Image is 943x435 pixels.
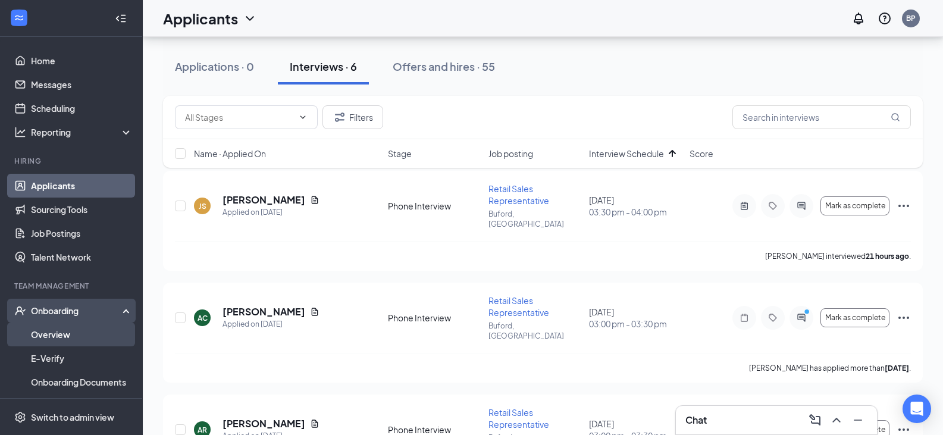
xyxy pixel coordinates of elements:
[31,198,133,221] a: Sourcing Tools
[794,313,809,323] svg: ActiveChat
[589,318,682,330] span: 03:00 pm - 03:30 pm
[198,425,207,435] div: AR
[31,49,133,73] a: Home
[31,346,133,370] a: E-Verify
[194,148,266,159] span: Name · Applied On
[794,201,809,211] svg: ActiveChat
[765,251,911,261] p: [PERSON_NAME] interviewed .
[665,146,679,161] svg: ArrowUp
[298,112,308,122] svg: ChevronDown
[737,201,751,211] svg: ActiveNote
[31,411,114,423] div: Switch to admin view
[223,206,319,218] div: Applied on [DATE]
[14,126,26,138] svg: Analysis
[885,364,909,373] b: [DATE]
[589,148,664,159] span: Interview Schedule
[766,313,780,323] svg: Tag
[488,183,549,206] span: Retail Sales Representative
[388,148,412,159] span: Stage
[488,295,549,318] span: Retail Sales Representative
[897,311,911,325] svg: Ellipses
[14,305,26,317] svg: UserCheck
[903,395,931,423] div: Open Intercom Messenger
[388,200,481,212] div: Phone Interview
[820,308,889,327] button: Mark as complete
[732,105,911,129] input: Search in interviews
[31,370,133,394] a: Onboarding Documents
[388,312,481,324] div: Phone Interview
[393,59,495,74] div: Offers and hires · 55
[163,8,238,29] h1: Applicants
[185,111,293,124] input: All Stages
[488,148,533,159] span: Job posting
[14,156,130,166] div: Hiring
[14,411,26,423] svg: Settings
[310,195,319,205] svg: Document
[31,126,133,138] div: Reporting
[589,206,682,218] span: 03:30 pm - 04:00 pm
[685,414,707,427] h3: Chat
[310,307,319,317] svg: Document
[31,245,133,269] a: Talent Network
[175,59,254,74] div: Applications · 0
[223,417,305,430] h5: [PERSON_NAME]
[310,419,319,428] svg: Document
[13,12,25,24] svg: WorkstreamLogo
[749,363,911,373] p: [PERSON_NAME] has applied more than .
[31,96,133,120] a: Scheduling
[827,411,846,430] button: ChevronUp
[488,209,582,229] p: Buford, [GEOGRAPHIC_DATA]
[690,148,713,159] span: Score
[851,413,865,427] svg: Minimize
[825,314,885,322] span: Mark as complete
[878,11,892,26] svg: QuestionInfo
[223,305,305,318] h5: [PERSON_NAME]
[866,252,909,261] b: 21 hours ago
[825,202,885,210] span: Mark as complete
[906,13,916,23] div: BP
[243,11,257,26] svg: ChevronDown
[891,112,900,122] svg: MagnifyingGlass
[322,105,383,129] button: Filter Filters
[223,318,319,330] div: Applied on [DATE]
[31,305,123,317] div: Onboarding
[14,281,130,291] div: Team Management
[488,321,582,341] p: Buford, [GEOGRAPHIC_DATA]
[290,59,357,74] div: Interviews · 6
[31,323,133,346] a: Overview
[333,110,347,124] svg: Filter
[31,394,133,418] a: Activity log
[488,407,549,430] span: Retail Sales Representative
[737,313,751,323] svg: Note
[801,308,816,318] svg: PrimaryDot
[223,193,305,206] h5: [PERSON_NAME]
[115,12,127,24] svg: Collapse
[31,221,133,245] a: Job Postings
[808,413,822,427] svg: ComposeMessage
[31,174,133,198] a: Applicants
[766,201,780,211] svg: Tag
[897,199,911,213] svg: Ellipses
[31,73,133,96] a: Messages
[851,11,866,26] svg: Notifications
[589,194,682,218] div: [DATE]
[198,313,208,323] div: AC
[829,413,844,427] svg: ChevronUp
[199,201,206,211] div: JS
[806,411,825,430] button: ComposeMessage
[820,196,889,215] button: Mark as complete
[848,411,867,430] button: Minimize
[589,306,682,330] div: [DATE]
